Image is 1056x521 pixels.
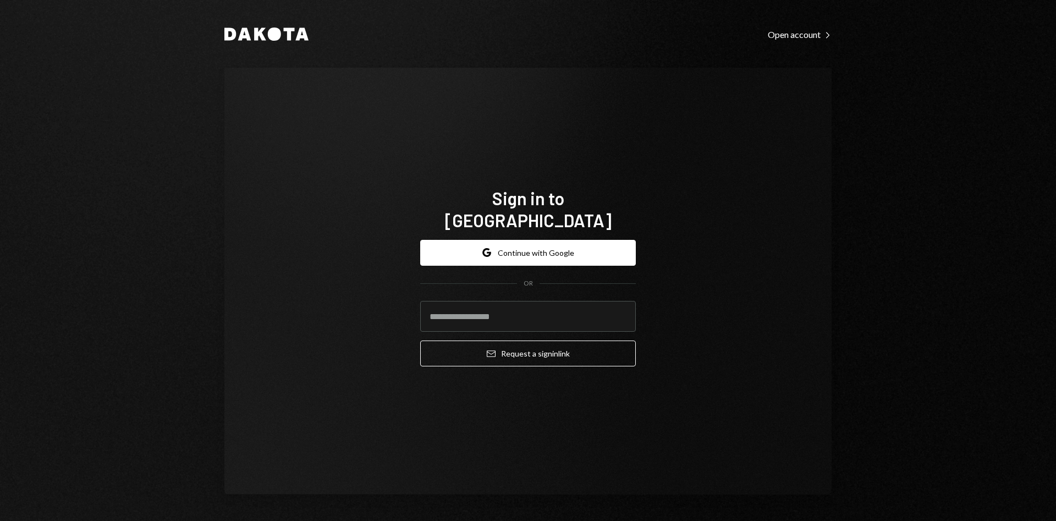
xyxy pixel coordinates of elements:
div: OR [524,279,533,288]
a: Open account [768,28,832,40]
button: Continue with Google [420,240,636,266]
h1: Sign in to [GEOGRAPHIC_DATA] [420,187,636,231]
button: Request a signinlink [420,341,636,366]
div: Open account [768,29,832,40]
